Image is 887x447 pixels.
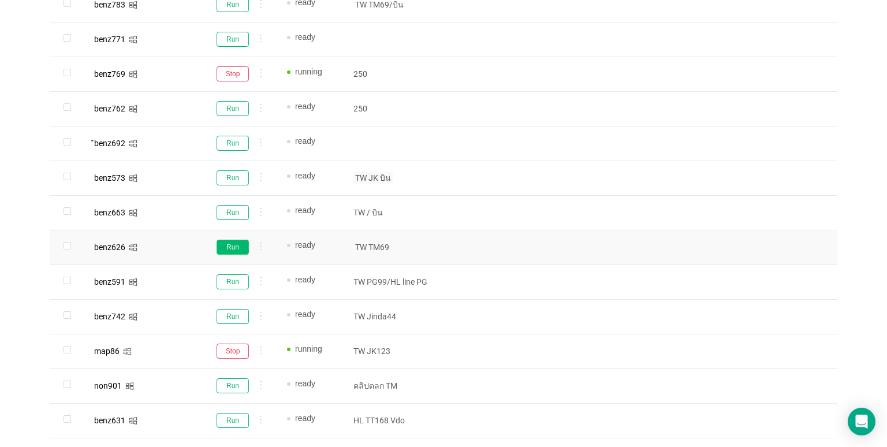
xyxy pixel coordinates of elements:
[295,310,315,319] span: ready
[353,276,438,288] p: TW PG99/HL line PG
[94,347,120,355] div: map86
[94,139,125,147] div: ิbenz692
[94,312,125,321] div: benz742
[295,414,315,423] span: ready
[217,274,249,289] button: Run
[295,240,315,249] span: ready
[94,208,125,217] div: benz663
[217,66,249,81] button: Stop
[295,171,315,180] span: ready
[217,170,249,185] button: Run
[94,174,125,182] div: benz573
[129,416,137,425] i: icon: windows
[217,309,249,324] button: Run
[353,345,438,357] p: TW JK123
[295,102,315,111] span: ready
[129,1,137,9] i: icon: windows
[217,413,249,428] button: Run
[353,172,393,184] span: TW JK บิน
[295,344,322,353] span: running
[295,275,315,284] span: ready
[94,105,125,113] div: benz762
[295,206,315,215] span: ready
[848,408,875,435] div: Open Intercom Messenger
[295,32,315,42] span: ready
[129,35,137,44] i: icon: windows
[295,379,315,388] span: ready
[94,70,125,78] div: benz769
[295,136,315,146] span: ready
[94,1,125,9] div: benz783
[94,416,125,424] div: benz631
[295,67,322,76] span: running
[353,207,438,218] p: TW / บิน
[129,105,137,113] i: icon: windows
[129,312,137,321] i: icon: windows
[94,35,125,43] div: benz771
[353,68,438,80] p: 250
[217,378,249,393] button: Run
[94,382,122,390] div: non901
[353,311,438,322] p: TW Jinda44
[129,139,137,148] i: icon: windows
[217,101,249,116] button: Run
[129,174,137,182] i: icon: windows
[94,278,125,286] div: benz591
[129,243,137,252] i: icon: windows
[353,103,438,114] p: 250
[217,240,249,255] button: Run
[353,380,438,392] p: คลิปตลก TM
[94,243,125,251] div: benz626
[353,415,438,426] p: HL TT168 Vdo
[129,70,137,79] i: icon: windows
[123,347,132,356] i: icon: windows
[217,32,249,47] button: Run
[353,241,391,253] span: TW TM69
[129,208,137,217] i: icon: windows
[125,382,134,390] i: icon: windows
[129,278,137,286] i: icon: windows
[217,344,249,359] button: Stop
[217,205,249,220] button: Run
[217,136,249,151] button: Run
